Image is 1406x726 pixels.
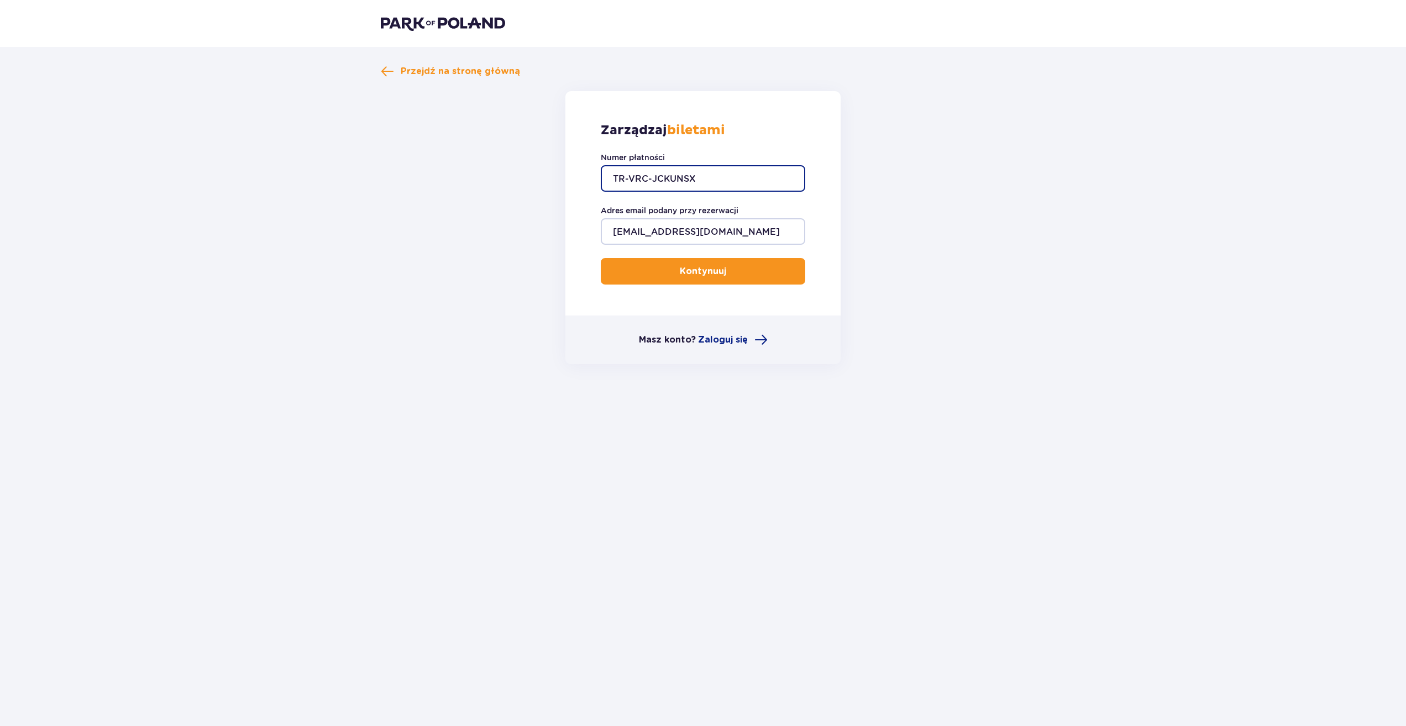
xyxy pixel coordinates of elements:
[381,65,520,78] a: Przejdź na stronę główną
[667,122,725,139] strong: biletami
[401,65,520,77] span: Przejdź na stronę główną
[680,265,726,277] p: Kontynuuj
[381,15,505,31] img: Park of Poland logo
[698,334,748,346] span: Zaloguj się
[601,205,738,216] label: Adres email podany przy rezerwacji
[601,122,725,139] p: Zarządzaj
[639,334,696,346] p: Masz konto?
[698,333,768,346] a: Zaloguj się
[601,152,665,163] label: Numer płatności
[601,258,805,285] button: Kontynuuj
